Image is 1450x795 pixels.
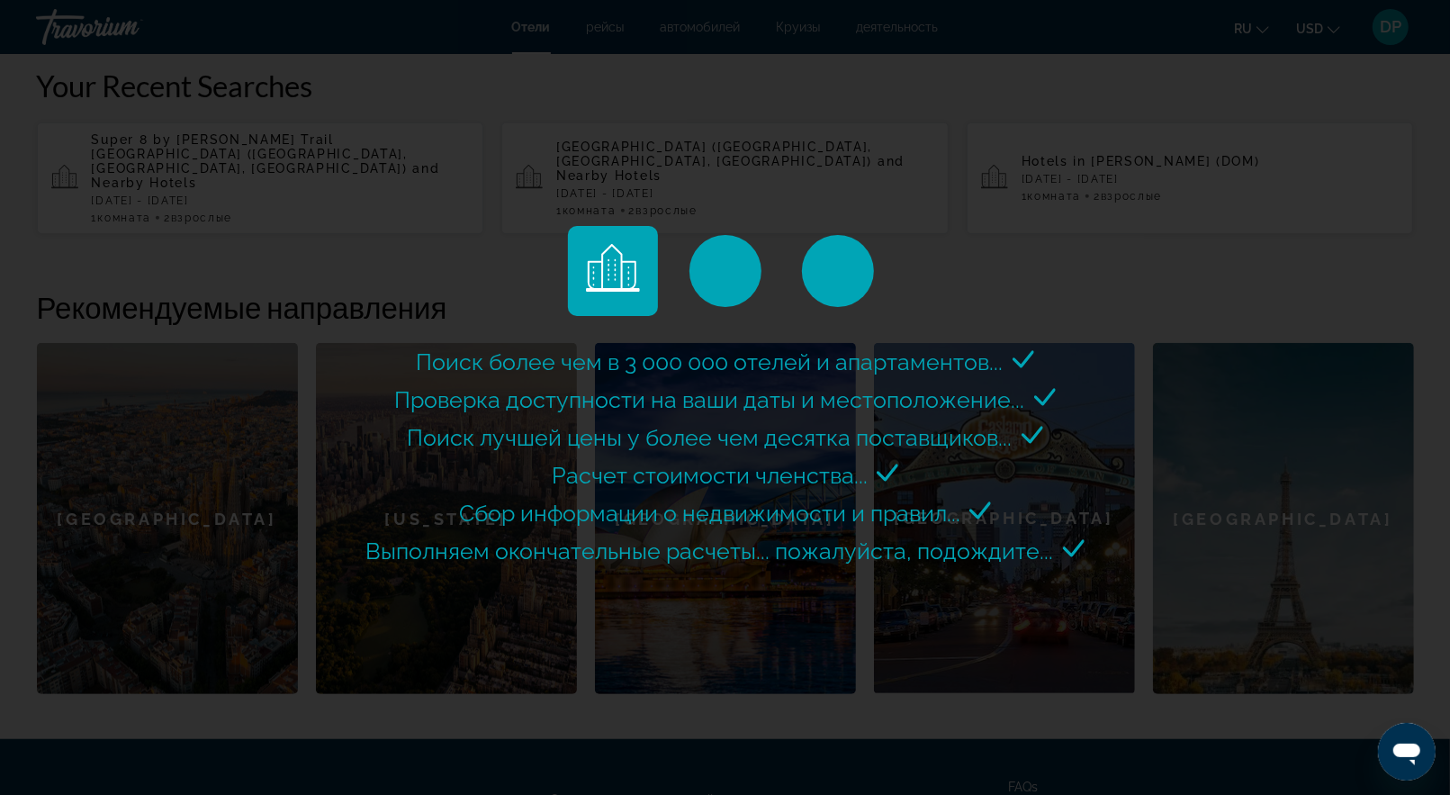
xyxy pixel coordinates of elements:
[417,348,1004,375] span: Поиск более чем в 3 000 000 отелей и апартаментов...
[1378,723,1436,781] iframe: Кнопка запуска окна обмена сообщениями
[395,386,1025,413] span: Проверка доступности на ваши даты и местоположение...
[366,538,1054,565] span: Выполняем окончательные расчеты... пожалуйста, подождите...
[408,424,1013,451] span: Поиск лучшей цены у более чем десятка поставщиков...
[459,500,960,527] span: Сбор информации о недвижимости и правил...
[552,462,868,489] span: Расчет стоимости членства...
